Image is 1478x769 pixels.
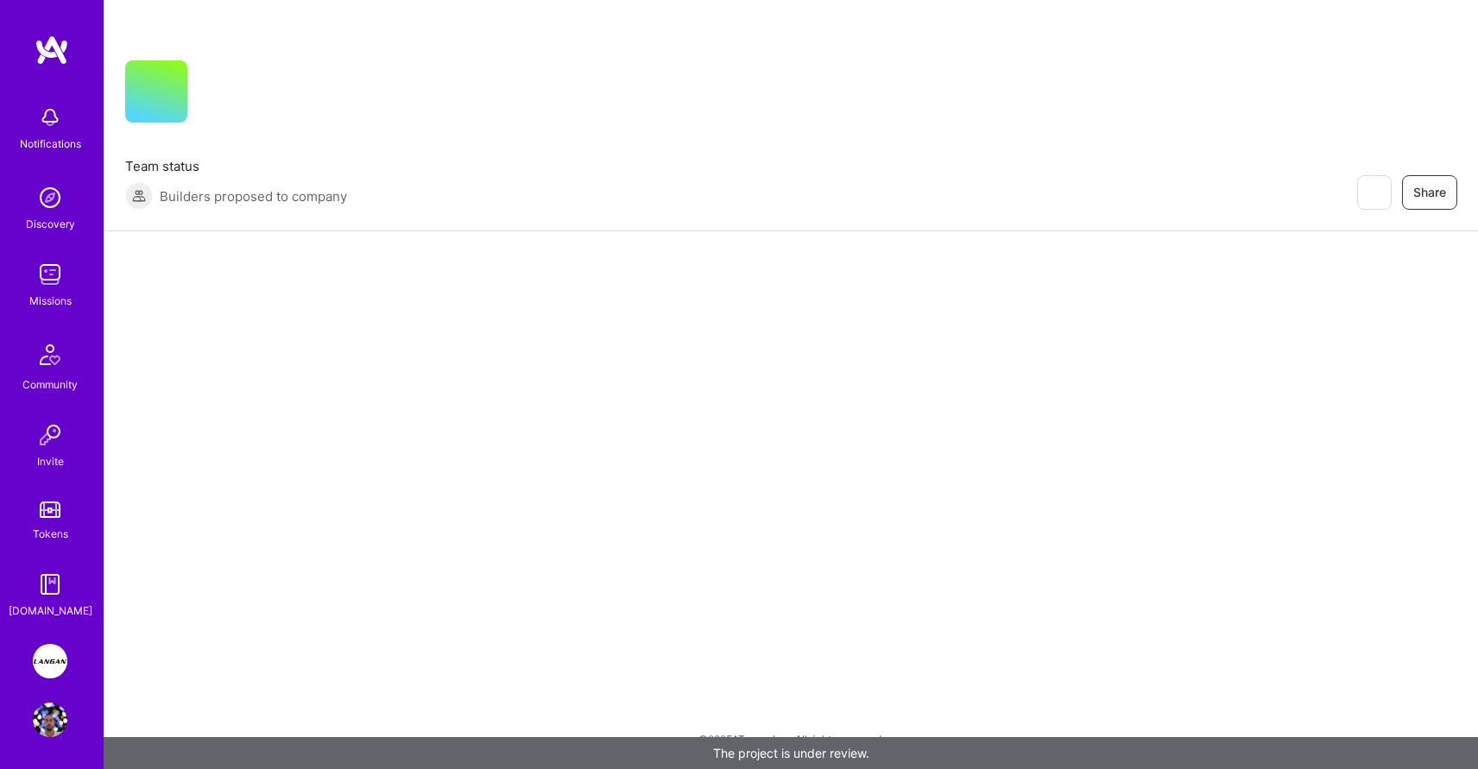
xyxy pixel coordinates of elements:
div: [DOMAIN_NAME] [9,602,92,620]
img: Invite [33,418,67,452]
img: teamwork [33,257,67,292]
div: Discovery [26,215,75,233]
button: Share [1402,175,1457,210]
img: Community [29,334,71,375]
i: icon CompanyGray [208,88,222,102]
div: Invite [37,452,64,470]
img: Langan: AI-Copilot for Environmental Site Assessment [33,644,67,678]
div: Community [22,375,78,394]
img: logo [35,35,69,66]
img: User Avatar [33,703,67,737]
div: Notifications [20,135,81,153]
span: Share [1413,184,1446,201]
span: Team status [125,157,347,175]
img: guide book [33,567,67,602]
div: The project is under review. [104,737,1478,769]
div: Tokens [33,525,68,543]
a: User Avatar [28,703,72,737]
span: Builders proposed to company [160,187,347,205]
div: Missions [29,292,72,310]
img: discovery [33,180,67,215]
img: bell [33,100,67,135]
img: tokens [40,501,60,518]
i: icon EyeClosed [1367,186,1380,199]
img: Builders proposed to company [125,182,153,210]
a: Langan: AI-Copilot for Environmental Site Assessment [28,644,72,678]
